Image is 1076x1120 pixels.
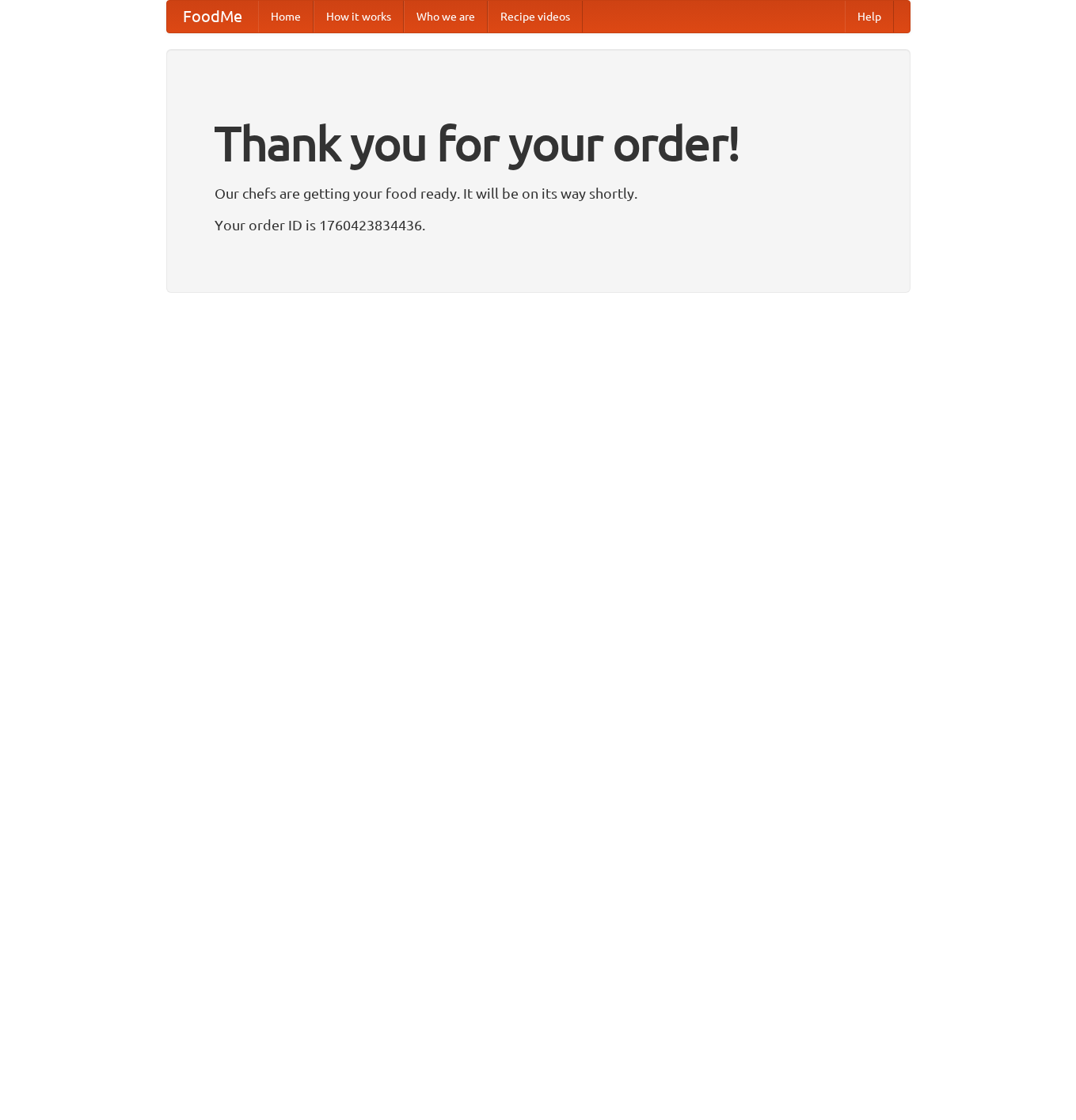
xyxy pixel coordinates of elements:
p: Your order ID is 1760423834436. [215,213,862,237]
a: Recipe videos [488,1,583,32]
a: Help [845,1,894,32]
a: Home [258,1,314,32]
h1: Thank you for your order! [215,105,862,181]
a: How it works [314,1,404,32]
p: Our chefs are getting your food ready. It will be on its way shortly. [215,181,862,205]
a: FoodMe [167,1,258,32]
a: Who we are [404,1,488,32]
